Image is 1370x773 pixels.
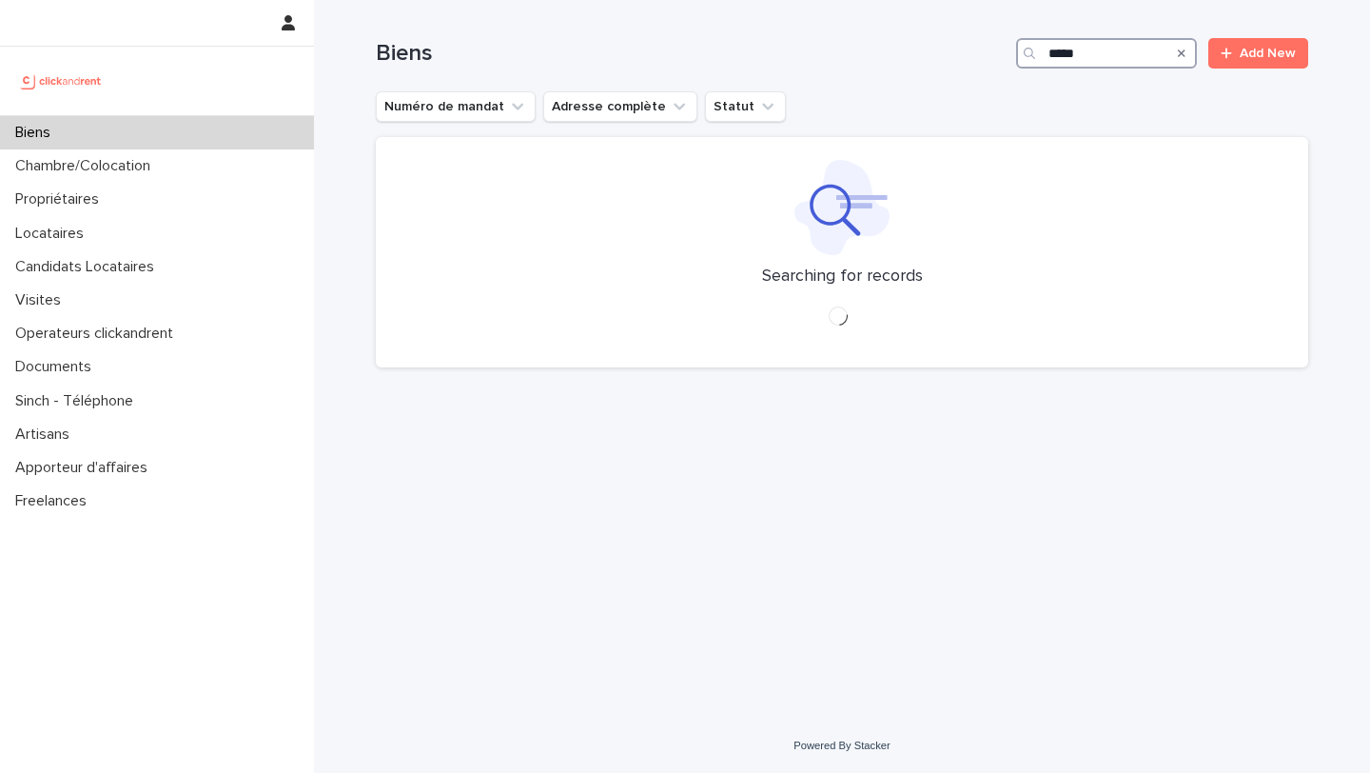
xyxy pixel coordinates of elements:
[15,62,108,100] img: UCB0brd3T0yccxBKYDjQ
[8,124,66,142] p: Biens
[8,392,148,410] p: Sinch - Téléphone
[8,358,107,376] p: Documents
[8,225,99,243] p: Locataires
[8,190,114,208] p: Propriétaires
[8,492,102,510] p: Freelances
[543,91,697,122] button: Adresse complète
[376,91,536,122] button: Numéro de mandat
[1016,38,1197,69] input: Search
[705,91,786,122] button: Statut
[376,40,1008,68] h1: Biens
[8,325,188,343] p: Operateurs clickandrent
[793,740,890,751] a: Powered By Stacker
[1240,47,1296,60] span: Add New
[762,267,923,287] p: Searching for records
[8,157,166,175] p: Chambre/Colocation
[8,426,85,444] p: Artisans
[8,291,76,309] p: Visites
[8,258,169,276] p: Candidats Locataires
[8,459,163,477] p: Apporteur d'affaires
[1208,38,1308,69] a: Add New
